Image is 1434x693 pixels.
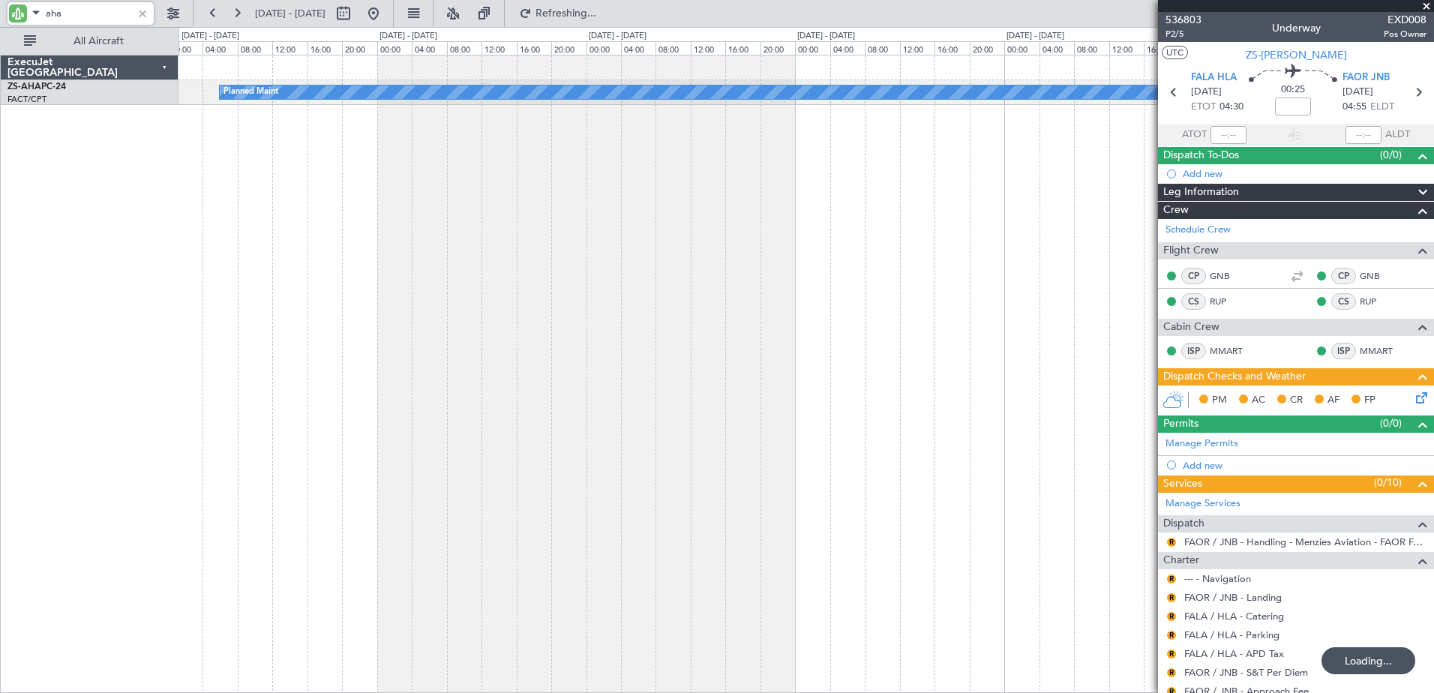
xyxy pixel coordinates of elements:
div: 08:00 [447,41,481,55]
div: 20:00 [970,41,1004,55]
span: Flight Crew [1163,242,1219,259]
span: 00:25 [1281,82,1305,97]
span: ELDT [1370,100,1394,115]
span: 04:30 [1219,100,1243,115]
div: ISP [1331,343,1356,359]
span: ZS-AHA [7,82,41,91]
a: FACT/CPT [7,94,46,105]
a: MMART [1210,344,1243,358]
a: FALA / HLA - Parking [1184,628,1279,641]
span: FALA HLA [1191,70,1237,85]
a: RUP [1210,295,1243,308]
a: Manage Services [1165,496,1240,511]
span: Dispatch Checks and Weather [1163,368,1306,385]
span: Crew [1163,202,1189,219]
span: (0/0) [1380,415,1402,431]
div: 04:00 [830,41,865,55]
div: Add new [1183,167,1426,180]
a: FAOR / JNB - Landing [1184,591,1282,604]
span: FP [1364,393,1375,408]
a: GNB [1360,269,1393,283]
div: 20:00 [551,41,586,55]
div: 20:00 [760,41,795,55]
div: [DATE] - [DATE] [589,30,646,43]
a: FALA / HLA - Catering [1184,610,1284,622]
div: 12:00 [272,41,307,55]
div: 00:00 [1004,41,1039,55]
span: ATOT [1182,127,1207,142]
div: CS [1331,293,1356,310]
span: Charter [1163,552,1199,569]
div: 04:00 [621,41,655,55]
button: R [1167,593,1176,602]
div: Planned Maint [223,81,278,103]
span: Pos Owner [1384,28,1426,40]
span: 536803 [1165,12,1201,28]
span: CR [1290,393,1303,408]
div: Underway [1272,20,1321,36]
a: FAOR / JNB - Handling - Menzies Aviation - FAOR FAOR / JNB [1184,535,1426,548]
div: [DATE] - [DATE] [181,30,239,43]
span: All Aircraft [39,36,158,46]
div: [DATE] - [DATE] [379,30,437,43]
button: UTC [1162,46,1188,59]
div: 04:00 [202,41,237,55]
span: Permits [1163,415,1198,433]
div: 20:00 [342,41,376,55]
div: 00:00 [795,41,829,55]
button: R [1167,574,1176,583]
div: Loading... [1321,647,1415,674]
span: FAOR JNB [1342,70,1390,85]
button: R [1167,668,1176,677]
div: 00:00 [586,41,621,55]
button: Refreshing... [512,1,602,25]
span: P2/5 [1165,28,1201,40]
span: AF [1327,393,1339,408]
div: 08:00 [1074,41,1108,55]
a: GNB [1210,269,1243,283]
span: [DATE] [1191,85,1222,100]
a: Schedule Crew [1165,223,1231,238]
div: 12:00 [1109,41,1144,55]
div: Add new [1183,459,1426,472]
div: 08:00 [238,41,272,55]
div: 16:00 [725,41,760,55]
span: Services [1163,475,1202,493]
div: 16:00 [1144,41,1178,55]
div: CS [1181,293,1206,310]
div: 12:00 [900,41,934,55]
span: [DATE] - [DATE] [255,7,325,20]
a: MMART [1360,344,1393,358]
span: Dispatch [1163,515,1204,532]
div: 04:00 [412,41,446,55]
span: Leg Information [1163,184,1239,201]
span: PM [1212,393,1227,408]
div: 08:00 [655,41,690,55]
div: [DATE] - [DATE] [797,30,855,43]
div: 04:00 [1039,41,1074,55]
div: 12:00 [481,41,516,55]
div: ISP [1181,343,1206,359]
a: ZS-AHAPC-24 [7,82,66,91]
button: R [1167,538,1176,547]
a: RUP [1360,295,1393,308]
span: 04:55 [1342,100,1366,115]
span: (0/0) [1380,147,1402,163]
div: CP [1181,268,1206,284]
div: 16:00 [517,41,551,55]
span: Dispatch To-Dos [1163,147,1239,164]
button: All Aircraft [16,29,163,53]
input: A/C (Reg. or Type) [46,2,132,25]
div: 00:00 [377,41,412,55]
div: 00:00 [168,41,202,55]
button: R [1167,649,1176,658]
input: --:-- [1210,126,1246,144]
div: 08:00 [865,41,899,55]
span: ZS-[PERSON_NAME] [1246,47,1347,63]
span: [DATE] [1342,85,1373,100]
span: Refreshing... [535,8,598,19]
div: 16:00 [934,41,969,55]
div: 12:00 [691,41,725,55]
a: --- - Navigation [1184,572,1251,585]
a: FALA / HLA - APD Tax [1184,647,1284,660]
